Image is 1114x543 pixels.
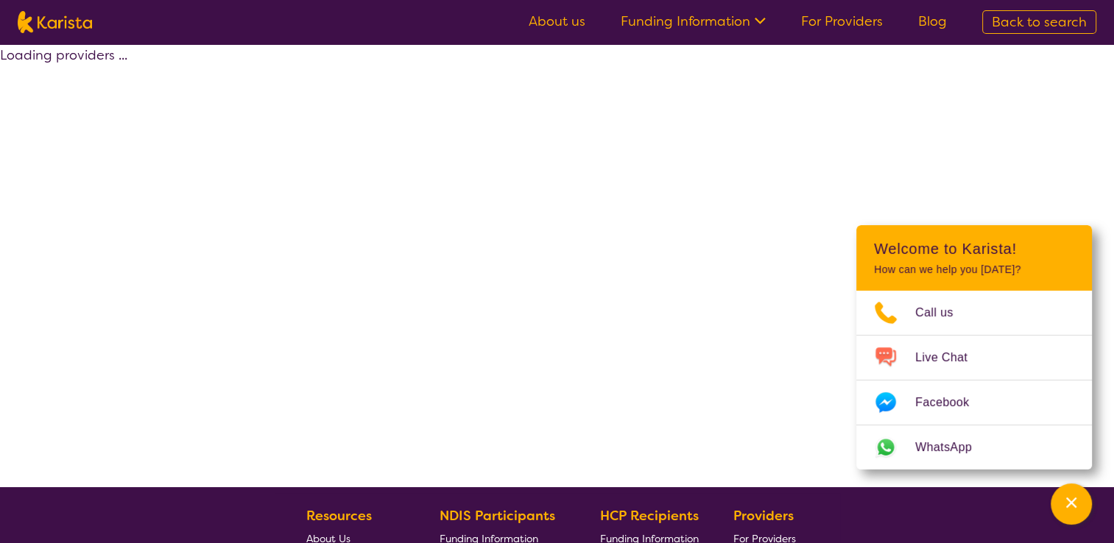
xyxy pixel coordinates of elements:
[874,240,1074,258] h2: Welcome to Karista!
[915,302,971,324] span: Call us
[440,507,555,525] b: NDIS Participants
[915,347,985,369] span: Live Chat
[915,391,987,414] span: Facebook
[529,13,585,30] a: About us
[874,263,1074,276] p: How can we help you [DATE]?
[992,13,1087,31] span: Back to search
[982,10,1096,34] a: Back to search
[801,13,883,30] a: For Providers
[856,225,1092,469] div: Channel Menu
[1051,483,1092,525] button: Channel Menu
[915,436,990,458] span: WhatsApp
[600,507,699,525] b: HCP Recipients
[856,291,1092,469] ul: Choose channel
[733,507,794,525] b: Providers
[918,13,947,30] a: Blog
[306,507,372,525] b: Resources
[18,11,92,33] img: Karista logo
[621,13,766,30] a: Funding Information
[856,425,1092,469] a: Web link opens in a new tab.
